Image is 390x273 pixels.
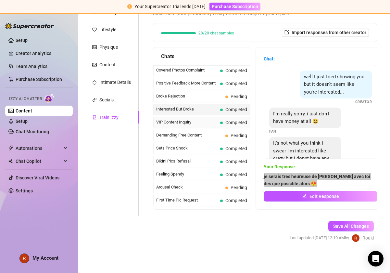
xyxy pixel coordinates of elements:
a: Purchase Subscription [209,4,260,9]
img: ACg8ocKq5zOTtnwjnoil3S4nZVQY-mXbbQgoo1yICVq1hgkZuc7JsA=s96-c [20,254,29,263]
span: Bikini Pics Refusal [156,158,218,164]
span: Completed [225,159,247,164]
span: Pending [231,185,247,190]
span: Positive Feedback More Content [156,80,218,86]
span: Izzy AI Chatter [9,96,42,102]
div: Physique [99,44,118,51]
img: logo-BBDzfeDw.svg [5,23,54,29]
span: Creator [355,99,372,105]
a: Content [16,108,32,113]
span: fire [92,80,97,84]
span: heart [92,27,97,32]
span: experiment [92,115,97,120]
a: Team Analytics [16,64,47,69]
span: I'm really sorry, i just don't have money at all 😫 [273,111,329,124]
span: Your Supercreator Trial ends [DATE]. [134,4,207,9]
span: Last updated: [DATE] 12:10 AM by [290,235,349,241]
span: Pending [231,133,247,138]
span: It's not what you think i swear I'm interested like crazy but i donnt have any money until [DATE]... [273,140,330,176]
div: Train Izzy [99,114,119,121]
span: Feeling Spendy [156,171,218,177]
span: Completed [225,198,247,203]
strong: Your Response: [264,164,296,169]
span: exclamation-circle [127,4,132,9]
span: Chats [161,52,174,60]
span: Completed [225,107,247,112]
a: Creator Analytics [16,48,68,58]
span: link [92,97,97,102]
div: Socials [99,96,114,103]
span: Interested But Broke [156,106,218,112]
span: thunderbolt [8,146,14,151]
button: Import responses from other creator [282,29,369,36]
span: Completed [225,172,247,177]
span: Completed [225,68,247,73]
span: Covered Photos Complaint [156,67,218,73]
div: Intimate Details [99,79,131,86]
a: Chat Monitoring [16,129,49,134]
span: Completed [225,146,247,151]
span: Completed [225,81,247,86]
span: Sets Price Shock [156,145,218,151]
span: Completed [225,120,247,125]
span: Rouki [362,234,374,241]
span: Automations [16,143,62,153]
img: AI Chatter [44,93,55,103]
span: Fan [269,129,276,134]
span: Demanding Free Content [156,132,223,138]
a: Purchase Subscription [16,77,62,82]
div: Content [99,61,116,68]
span: VIP Content Inquiry [156,119,218,125]
img: Rouki [352,234,359,242]
strong: Chat: [264,56,275,61]
a: Setup [16,119,28,124]
a: Setup [16,38,28,43]
strong: je serais tres heureuse de [PERSON_NAME] avec toi des que possible alors 😍 [264,174,370,186]
button: Edit Response [264,191,377,201]
span: Edit Response [309,194,339,199]
a: Settings [16,188,33,193]
span: 28/20 chat samples [198,31,234,35]
span: Broke Rejection [156,93,223,99]
span: Purchase Subscription [212,4,258,9]
div: Open Intercom Messenger [368,251,384,266]
div: Lifestyle [99,26,116,33]
span: well I just tried showing you but it doesn't seem like you're interested... [304,74,364,95]
span: edit [302,194,307,198]
span: My Account [32,255,58,261]
span: Import responses from other creator [292,30,366,35]
button: Save All Changes [328,221,374,231]
img: Chat Copilot [8,159,13,163]
span: Chat Copilot [16,156,62,166]
a: Discover Viral Videos [16,175,59,180]
span: Pending [231,94,247,99]
span: picture [92,62,97,67]
span: import [284,30,289,34]
span: Arousal Check [156,184,223,190]
span: Save All Changes [333,224,369,229]
span: First Time Pic Request [156,197,218,203]
button: Purchase Subscription [209,3,260,10]
span: idcard [92,45,97,49]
